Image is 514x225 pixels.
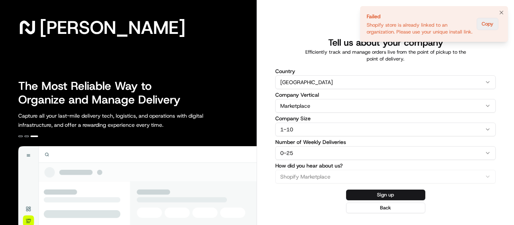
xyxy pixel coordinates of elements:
[275,116,496,121] label: Company Size
[275,163,496,168] label: How did you hear about us?
[18,79,189,107] h2: The Most Reliable Way to Organize and Manage Delivery
[346,203,425,213] button: Back
[367,22,474,35] div: Shopify store is already linked to an organization. Please use your unique install link.
[275,69,496,74] label: Country
[275,139,496,145] label: Number of Weekly Deliveries
[346,190,425,200] button: Sign up
[328,37,443,49] h1: Tell us about your company
[477,18,498,30] button: Copy
[367,13,474,20] div: Failed
[40,20,185,35] span: [PERSON_NAME]
[275,92,496,97] label: Company Vertical
[18,111,238,129] p: Capture all your last-mile delivery tech, logistics, and operations with digital infrastructure, ...
[300,49,471,62] p: Efficiently track and manage orders live from the point of pickup to the point of delivery.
